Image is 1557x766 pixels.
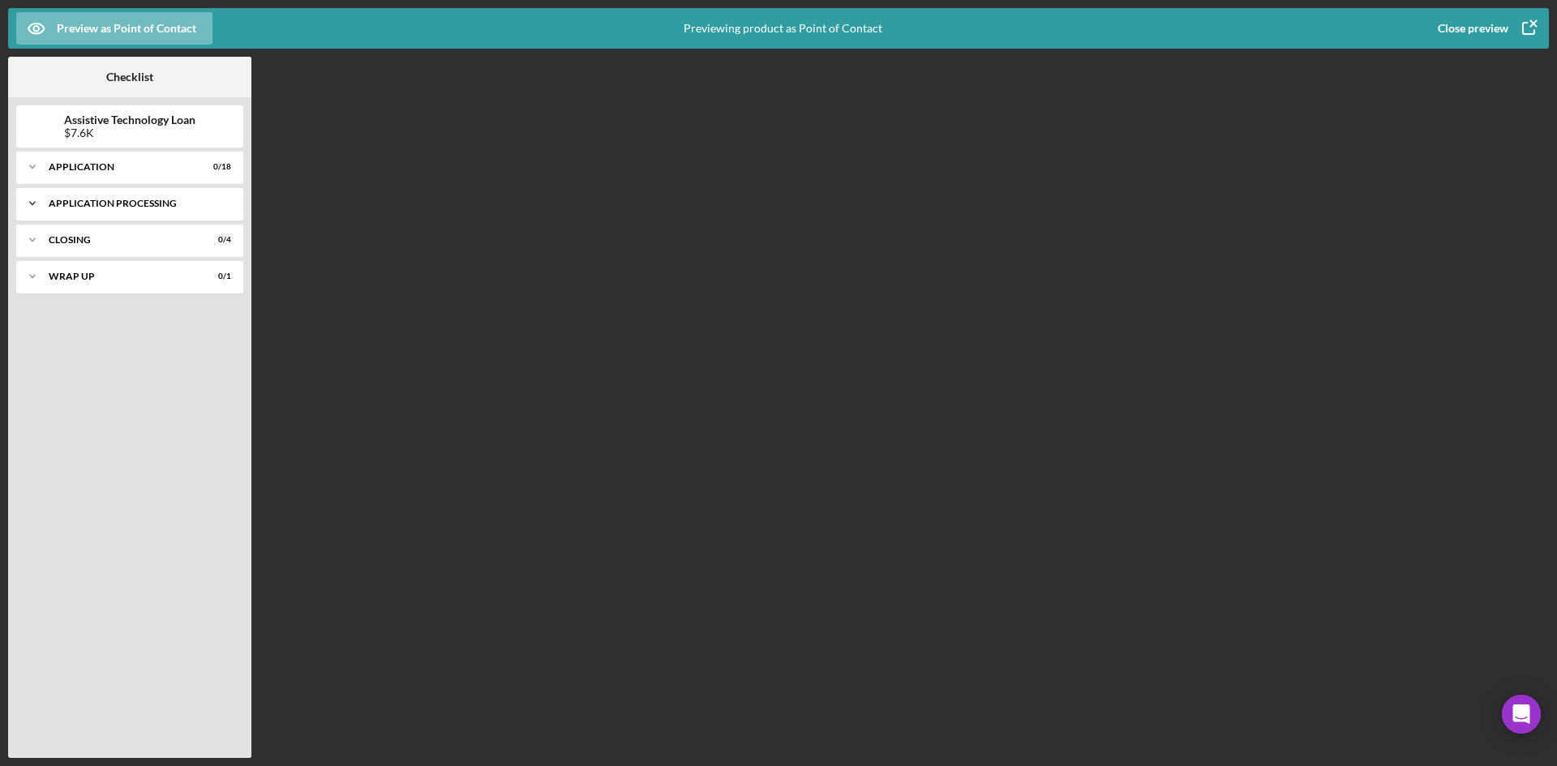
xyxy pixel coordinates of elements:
div: Application [49,162,191,172]
div: $7.6K [64,126,195,139]
div: Closing [49,235,191,245]
div: Open Intercom Messenger [1502,695,1541,734]
button: Close preview [1422,12,1549,45]
div: 0 / 1 [202,272,231,281]
b: Assistive Technology Loan [64,113,195,126]
b: Checklist [106,71,153,83]
div: Close preview [1438,12,1508,45]
div: Preview as Point of Contact [57,12,196,45]
div: Wrap up [49,272,191,281]
div: 0 / 4 [202,235,231,245]
div: 0 / 18 [202,162,231,172]
div: Application Processing [49,199,223,208]
div: Previewing product as Point of Contact [684,8,882,49]
button: Preview as Point of Contact [16,12,212,45]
